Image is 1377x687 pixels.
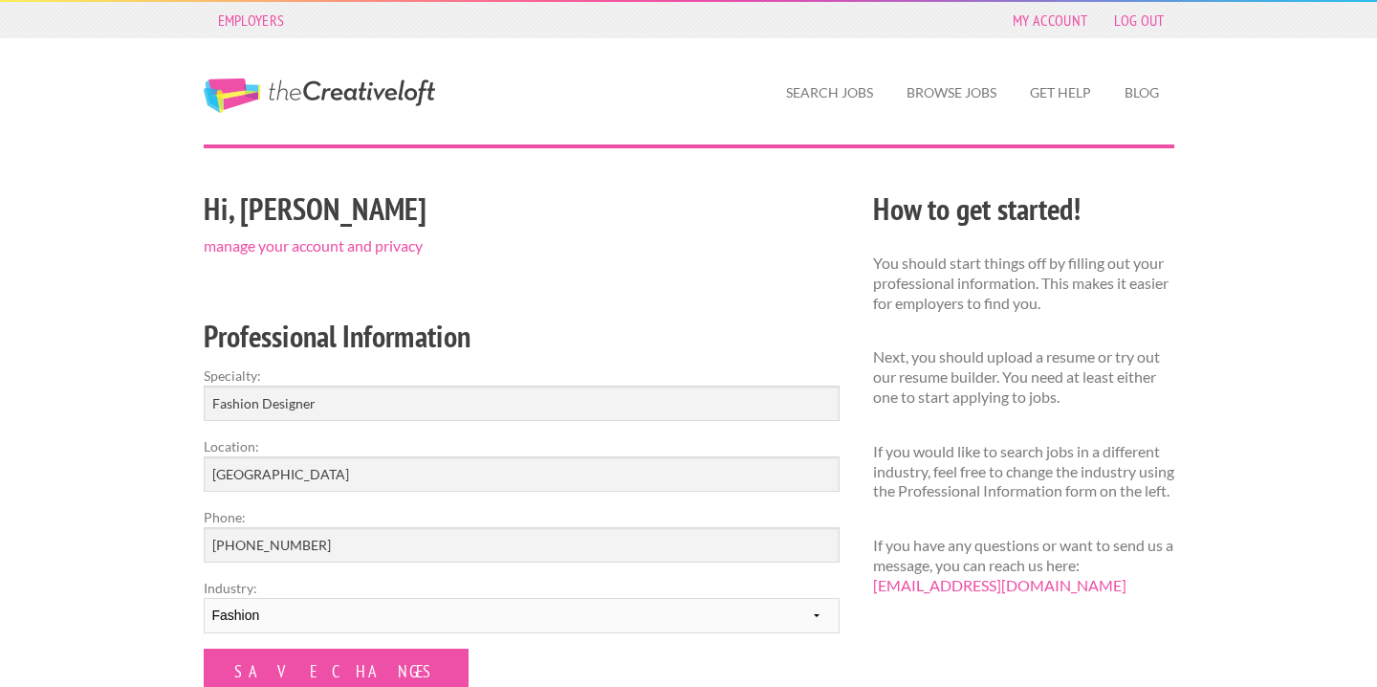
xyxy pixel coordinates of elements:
a: [EMAIL_ADDRESS][DOMAIN_NAME] [873,576,1126,594]
a: Search Jobs [771,71,888,115]
label: Phone: [204,507,840,527]
a: manage your account and privacy [204,236,423,255]
a: Blog [1109,71,1174,115]
p: You should start things off by filling out your professional information. This makes it easier fo... [873,254,1174,313]
input: Optional [204,527,840,563]
p: If you have any questions or want to send us a message, you can reach us here: [873,536,1174,595]
p: Next, you should upload a resume or try out our resume builder. You need at least either one to s... [873,347,1174,407]
h2: Professional Information [204,315,840,358]
label: Location: [204,436,840,456]
a: Employers [208,7,295,33]
p: If you would like to search jobs in a different industry, feel free to change the industry using ... [873,442,1174,501]
a: The Creative Loft [204,78,435,113]
label: Specialty: [204,366,840,386]
a: Get Help [1015,71,1106,115]
a: My Account [1003,7,1097,33]
input: e.g. New York, NY [204,456,840,492]
a: Log Out [1104,7,1173,33]
a: Browse Jobs [891,71,1012,115]
label: Industry: [204,578,840,598]
h2: Hi, [PERSON_NAME] [204,188,840,231]
h2: How to get started! [873,188,1174,231]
